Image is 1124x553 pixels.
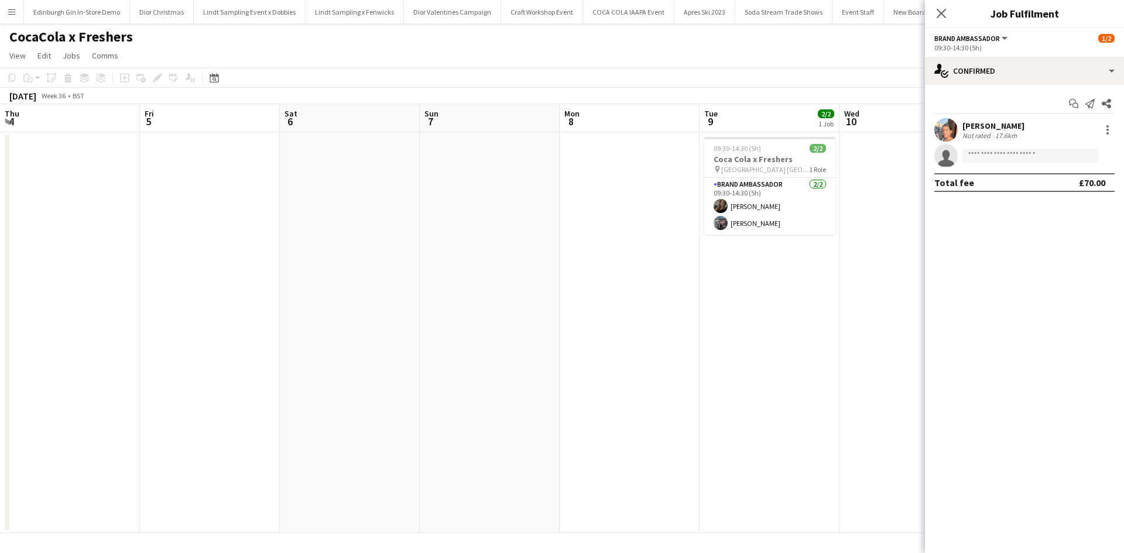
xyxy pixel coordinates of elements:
[563,115,580,128] span: 8
[424,108,438,119] span: Sun
[925,57,1124,85] div: Confirmed
[9,90,36,102] div: [DATE]
[818,119,834,128] div: 1 Job
[809,165,826,174] span: 1 Role
[9,28,133,46] h1: CocaCola x Freshers
[934,34,1009,43] button: Brand Ambassador
[5,108,19,119] span: Thu
[934,177,974,188] div: Total fee
[501,1,583,23] button: Craft Workshop Event
[583,1,674,23] button: COCA COLA IAAPA Event
[818,109,834,118] span: 2/2
[143,115,154,128] span: 5
[404,1,501,23] button: Dior Valentines Campaign
[704,178,835,235] app-card-role: Brand Ambassador2/209:30-14:30 (5h)[PERSON_NAME][PERSON_NAME]
[283,115,297,128] span: 6
[842,115,859,128] span: 10
[884,1,936,23] button: New Board
[58,48,85,63] a: Jobs
[704,137,835,235] app-job-card: 09:30-14:30 (5h)2/2Coca Cola x Freshers [GEOGRAPHIC_DATA] [GEOGRAPHIC_DATA]1 RoleBrand Ambassador...
[9,50,26,61] span: View
[704,154,835,164] h3: Coca Cola x Freshers
[3,115,19,128] span: 4
[5,48,30,63] a: View
[674,1,735,23] button: Apres Ski 2023
[130,1,194,23] button: Dior Christmas
[194,1,306,23] button: Lindt Sampling Event x Dobbies
[37,50,51,61] span: Edit
[145,108,154,119] span: Fri
[714,144,761,153] span: 09:30-14:30 (5h)
[306,1,404,23] button: Lindt Sampling x Fenwicks
[24,1,130,23] button: Edinburgh Gin In-Store Demo
[844,108,859,119] span: Wed
[702,115,718,128] span: 9
[87,48,123,63] a: Comms
[934,43,1115,52] div: 09:30-14:30 (5h)
[564,108,580,119] span: Mon
[63,50,80,61] span: Jobs
[810,144,826,153] span: 2/2
[934,34,1000,43] span: Brand Ambassador
[285,108,297,119] span: Sat
[1079,177,1105,188] div: £70.00
[962,131,993,140] div: Not rated
[73,91,84,100] div: BST
[33,48,56,63] a: Edit
[993,131,1019,140] div: 17.6km
[721,165,809,174] span: [GEOGRAPHIC_DATA] [GEOGRAPHIC_DATA]
[962,121,1024,131] div: [PERSON_NAME]
[832,1,884,23] button: Event Staff
[92,50,118,61] span: Comms
[925,6,1124,21] h3: Job Fulfilment
[39,91,68,100] span: Week 36
[735,1,832,23] button: Soda Stream Trade Shows
[1098,34,1115,43] span: 1/2
[423,115,438,128] span: 7
[704,108,718,119] span: Tue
